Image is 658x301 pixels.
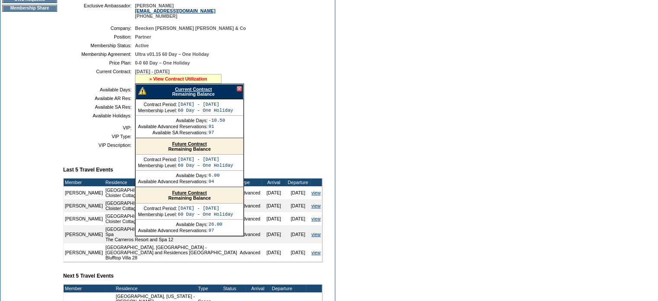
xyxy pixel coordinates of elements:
b: Last 5 Travel Events [63,167,113,173]
td: [DATE] [286,212,310,225]
a: Future Contract [172,190,207,195]
td: [DATE] - [DATE] [178,102,233,107]
td: [GEOGRAPHIC_DATA], [US_STATE] - The Cloister Cloister Cottage 906 [104,186,239,199]
td: Available Days: [67,87,132,92]
td: Membership Status: [67,43,132,48]
td: [DATE] [286,199,310,212]
td: Contract Period: [138,102,177,107]
td: 60 Day – One Holiday [178,108,233,113]
span: Partner [135,34,151,39]
a: view [311,250,321,255]
a: view [311,232,321,237]
td: [PERSON_NAME] [64,225,104,243]
td: Arrival [246,285,270,292]
td: [DATE] [286,225,310,243]
td: [DATE] - [DATE] [178,157,233,162]
a: [EMAIL_ADDRESS][DOMAIN_NAME] [135,8,215,13]
td: 91 [209,124,225,129]
td: 97 [209,228,222,233]
td: Price Plan: [67,60,132,65]
td: [DATE] [262,186,286,199]
a: view [311,216,321,221]
td: Available Days: [138,222,208,227]
div: Remaining Balance [136,188,243,204]
td: Member [64,178,104,186]
td: Advanced [238,212,261,225]
td: VIP: [67,125,132,130]
td: [GEOGRAPHIC_DATA], [GEOGRAPHIC_DATA] - [GEOGRAPHIC_DATA] and Residences [GEOGRAPHIC_DATA] Bluffto... [104,243,239,262]
td: 60 Day – One Holiday [178,163,233,168]
td: [PERSON_NAME] [64,199,104,212]
td: 26.00 [209,222,222,227]
td: [DATE] [262,243,286,262]
span: Beecken [PERSON_NAME] [PERSON_NAME] & Co [135,26,246,31]
td: Advanced [238,225,261,243]
td: 97 [209,130,225,135]
td: Departure [270,285,294,292]
a: view [311,190,321,195]
td: Membership Share [2,5,57,12]
td: Company: [67,26,132,31]
td: VIP Type: [67,134,132,139]
td: Membership Level: [138,108,177,113]
td: Position: [67,34,132,39]
td: Advanced [238,199,261,212]
td: Contract Period: [138,206,177,211]
td: Available Advanced Reservations: [138,179,208,184]
td: [DATE] [262,225,286,243]
td: [GEOGRAPHIC_DATA], [US_STATE] - Carneros Resort and Spa The Carneros Resort and Spa 12 [104,225,239,243]
b: Next 5 Travel Events [63,273,114,279]
td: 94 [209,179,220,184]
td: VIP Description: [67,142,132,148]
td: Membership Agreement: [67,52,132,57]
a: Current Contract [175,87,212,92]
td: Residence [115,285,197,292]
div: Remaining Balance [136,139,243,155]
td: Available Advanced Reservations: [138,228,208,233]
td: Available AR Res: [67,96,132,101]
div: Remaining Balance [135,84,244,99]
td: Contract Period: [138,157,177,162]
a: view [311,203,321,208]
td: [DATE] [286,243,310,262]
td: [GEOGRAPHIC_DATA], [US_STATE] - The Cloister Cloister Cottage 910 [104,199,239,212]
td: Arrival [262,178,286,186]
td: Membership Level: [138,163,177,168]
td: Available SA Res: [67,104,132,110]
span: [DATE] - [DATE] [135,69,170,74]
td: Departure [286,178,310,186]
img: There are insufficient days and/or tokens to cover this reservation [138,87,146,95]
td: -10.50 [209,118,225,123]
td: Exclusive Ambassador: [67,3,132,19]
td: 60 Day – One Holiday [178,212,233,217]
span: Active [135,43,149,48]
span: Ultra v01.15 60 Day – One Holiday [135,52,209,57]
td: Type [197,285,222,292]
td: Available Holidays: [67,113,132,118]
td: [GEOGRAPHIC_DATA], [US_STATE] - The Cloister Cloister Cottage 905 [104,212,239,225]
td: Advanced [238,186,261,199]
td: [DATE] [262,212,286,225]
span: [PERSON_NAME] [PHONE_NUMBER] [135,3,215,19]
td: 6.00 [209,173,220,178]
td: Available SA Reservations: [138,130,208,135]
td: Membership Level: [138,212,177,217]
td: Available Days: [138,173,208,178]
td: Member [64,285,104,292]
td: [PERSON_NAME] [64,212,104,225]
td: [PERSON_NAME] [64,186,104,199]
td: Type [238,178,261,186]
td: Current Contract: [67,69,132,84]
td: Status [222,285,246,292]
td: Residence [104,178,239,186]
td: Available Advanced Reservations: [138,124,208,129]
a: » View Contract Utilization [149,76,207,81]
td: Advanced [238,243,261,262]
td: [DATE] [262,199,286,212]
td: [PERSON_NAME] [64,243,104,262]
td: [DATE] [286,186,310,199]
td: [DATE] - [DATE] [178,206,233,211]
td: Available Days: [138,118,208,123]
a: Future Contract [172,141,207,146]
span: 0-0 60 Day – One Holiday [135,60,190,65]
